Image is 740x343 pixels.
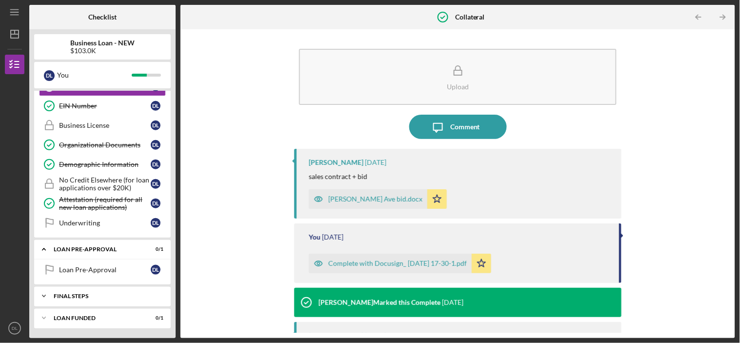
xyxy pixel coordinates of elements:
[151,160,160,169] div: D L
[70,47,135,55] div: $103.0K
[309,233,320,241] div: You
[39,155,166,174] a: Demographic InformationDL
[39,135,166,155] a: Organizational DocumentsDL
[59,176,151,192] div: No Credit Elsewhere (for loan applications over $20K)
[151,101,160,111] div: D L
[309,189,447,209] button: [PERSON_NAME] Ave bid.docx
[57,67,132,83] div: You
[322,233,343,241] time: 2025-07-18 15:30
[54,293,159,299] div: FINAL STEPS
[151,199,160,208] div: D L
[54,246,139,252] div: LOAN PRE-APPROVAL
[39,174,166,194] a: No Credit Elsewhere (for loan applications over $20K)DL
[309,159,363,166] div: [PERSON_NAME]
[319,299,440,306] div: [PERSON_NAME] Marked this Complete
[328,260,467,267] div: Complete with Docusign_ [DATE] 17-30-1.pdf
[59,219,151,227] div: Underwriting
[5,319,24,338] button: DL
[450,115,480,139] div: Comment
[309,332,363,340] div: [PERSON_NAME]
[70,39,135,47] b: Business Loan - NEW
[39,194,166,213] a: Attestation (required for all new loan applications)DL
[151,218,160,228] div: D L
[151,121,160,130] div: D L
[151,140,160,150] div: D L
[88,13,117,21] b: Checklist
[447,83,469,90] div: Upload
[39,260,166,280] a: Loan Pre-ApprovalDL
[39,116,166,135] a: Business LicenseDL
[455,13,485,21] b: Collateral
[365,332,386,340] time: 2025-03-07 16:27
[39,96,166,116] a: EIN NumberDL
[44,70,55,81] div: D L
[409,115,507,139] button: Comment
[365,159,386,166] time: 2025-08-20 14:28
[442,299,463,306] time: 2025-03-07 16:27
[299,49,616,105] button: Upload
[151,265,160,275] div: D L
[151,179,160,189] div: D L
[146,315,163,321] div: 0 / 1
[146,246,163,252] div: 0 / 1
[309,254,491,273] button: Complete with Docusign_ [DATE] 17-30-1.pdf
[328,195,422,203] div: [PERSON_NAME] Ave bid.docx
[59,121,151,129] div: Business License
[12,326,18,331] text: DL
[309,171,367,182] p: sales contract + bid
[59,161,151,168] div: Demographic Information
[59,141,151,149] div: Organizational Documents
[59,196,151,211] div: Attestation (required for all new loan applications)
[54,315,139,321] div: LOAN FUNDED
[59,102,151,110] div: EIN Number
[39,213,166,233] a: UnderwritingDL
[59,266,151,274] div: Loan Pre-Approval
